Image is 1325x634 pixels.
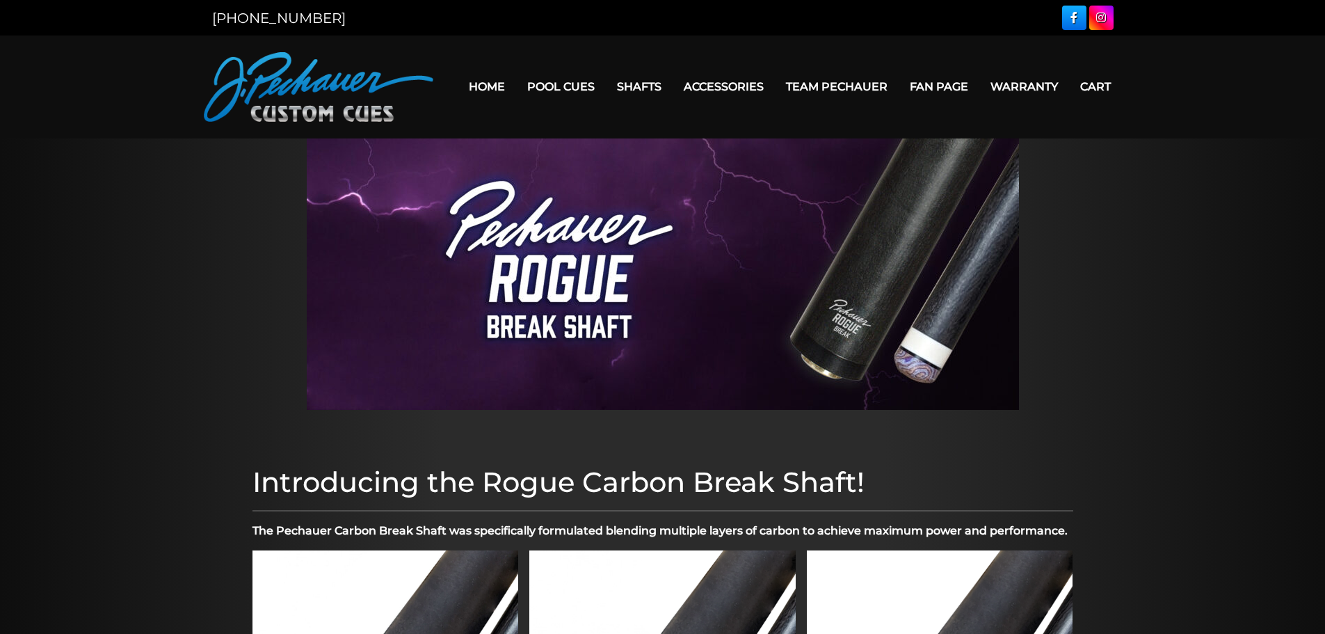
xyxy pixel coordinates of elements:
a: Accessories [673,69,775,104]
a: Cart [1069,69,1122,104]
a: Fan Page [899,69,979,104]
img: Pechauer Custom Cues [204,52,433,122]
a: Home [458,69,516,104]
a: [PHONE_NUMBER] [212,10,346,26]
a: Warranty [979,69,1069,104]
a: Team Pechauer [775,69,899,104]
a: Pool Cues [516,69,606,104]
a: Shafts [606,69,673,104]
strong: The Pechauer Carbon Break Shaft was specifically formulated blending multiple layers of carbon to... [252,524,1068,537]
h1: Introducing the Rogue Carbon Break Shaft! [252,466,1073,499]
